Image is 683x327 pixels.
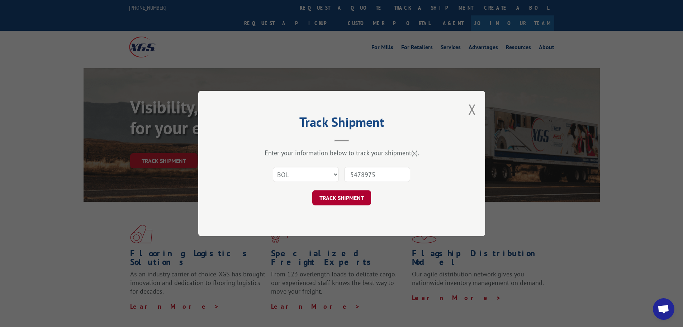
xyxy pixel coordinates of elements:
div: Open chat [653,298,674,320]
input: Number(s) [344,167,410,182]
h2: Track Shipment [234,117,449,131]
button: TRACK SHIPMENT [312,190,371,205]
button: Close modal [468,100,476,119]
div: Enter your information below to track your shipment(s). [234,149,449,157]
